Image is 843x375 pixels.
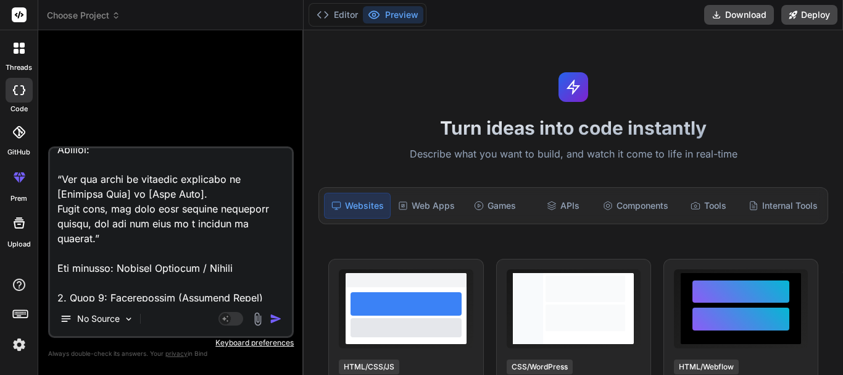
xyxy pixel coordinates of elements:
label: GitHub [7,147,30,158]
button: Download [704,5,774,25]
div: HTML/CSS/JS [339,360,399,374]
div: Internal Tools [744,193,823,219]
img: settings [9,334,30,355]
div: CSS/WordPress [507,360,573,374]
img: Pick Models [123,314,134,324]
div: HTML/Webflow [674,360,739,374]
span: Choose Project [47,9,120,22]
img: icon [270,313,282,325]
div: Tools [676,193,741,219]
label: Upload [7,239,31,250]
span: privacy [165,350,188,357]
h1: Turn ideas into code instantly [311,117,836,139]
button: Deploy [781,5,837,25]
textarea: Lorem ipsu do SIT Ametconse Adipisci Elit 4. Seddo eiu Tempor Incid Utlabo Etdolore Magnaali → En... [50,148,292,301]
div: Web Apps [393,193,460,219]
div: Games [462,193,528,219]
p: Always double-check its answers. Your in Bind [48,348,294,360]
img: attachment [251,312,265,326]
p: Keyboard preferences [48,338,294,348]
p: Describe what you want to build, and watch it come to life in real-time [311,146,836,162]
div: Websites [324,193,391,219]
p: No Source [77,313,120,325]
div: APIs [530,193,596,219]
div: Components [598,193,673,219]
label: prem [10,193,27,204]
label: threads [6,62,32,73]
button: Preview [363,6,423,23]
label: code [10,104,28,114]
button: Editor [312,6,363,23]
